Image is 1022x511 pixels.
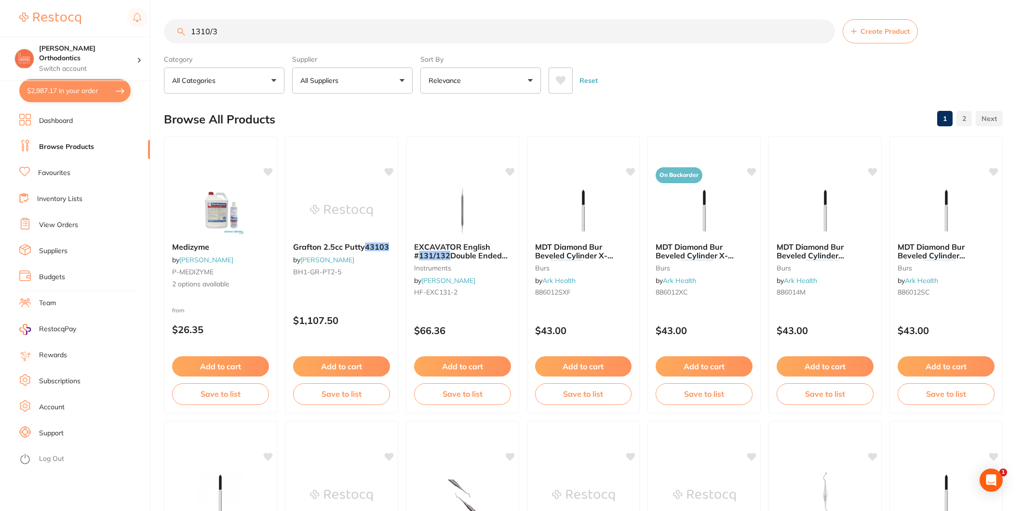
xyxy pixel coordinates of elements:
[656,383,753,404] button: Save to list
[784,276,817,285] a: Ark Health
[656,242,753,260] b: MDT Diamond Bur Beveled Cylinder X-Coarse 131-012
[172,324,269,335] p: $26.35
[172,307,185,314] span: from
[898,288,930,296] span: 886012SC
[656,242,734,269] span: MDT Diamond Bur Beveled Cylinder X-Coarse
[898,242,965,269] span: MDT Diamond Bur Beveled Cylinder Coarse
[38,168,70,178] a: Favourites
[19,452,147,467] button: Log Out
[535,383,632,404] button: Save to list
[777,325,874,336] p: $43.00
[535,242,632,260] b: MDT Diamond Bur Beveled Cylinder X-Fine 131-012
[39,64,137,74] p: Switch account
[414,383,511,404] button: Save to list
[777,242,844,269] span: MDT Diamond Bur Beveled Cylinder Medium
[656,167,702,183] span: On Backorder
[673,187,736,235] img: MDT Diamond Bur Beveled Cylinder X-Coarse 131-012
[39,220,78,230] a: View Orders
[179,255,233,264] a: [PERSON_NAME]
[172,383,269,404] button: Save to list
[164,113,275,126] h2: Browse All Products
[777,356,874,377] button: Add to cart
[535,325,632,336] p: $43.00
[777,242,874,260] b: MDT Diamond Bur Beveled Cylinder Medium 131-014
[39,454,64,464] a: Log Out
[794,187,857,235] img: MDT Diamond Bur Beveled Cylinder Medium 131-014
[999,469,1007,476] span: 1
[293,356,390,377] button: Add to cart
[420,55,541,64] label: Sort By
[414,356,511,377] button: Add to cart
[414,276,475,285] span: by
[19,324,31,335] img: RestocqPay
[293,315,390,326] p: $1,107.50
[39,44,137,63] h4: Harris Orthodontics
[419,251,450,260] em: 131/132
[898,242,995,260] b: MDT Diamond Bur Beveled Cylinder Coarse 131-012
[577,67,601,94] button: Reset
[39,142,94,152] a: Browse Products
[292,67,413,94] button: All Suppliers
[310,187,373,235] img: Grafton 2.5cc Putty 43103
[898,276,938,285] span: by
[420,67,541,94] button: Relevance
[19,324,76,335] a: RestocqPay
[365,242,389,252] em: 43103
[39,272,65,282] a: Budgets
[656,325,753,336] p: $43.00
[956,109,972,128] a: 2
[172,76,219,85] p: All Categories
[777,276,817,285] span: by
[898,264,995,272] small: burs
[172,280,269,289] span: 2 options available
[39,116,73,126] a: Dashboard
[39,429,64,438] a: Support
[923,260,955,269] em: 131-012
[656,288,688,296] span: 886012XC
[300,76,342,85] p: All Suppliers
[292,55,413,64] label: Supplier
[164,19,835,43] input: Search Products
[915,187,978,235] img: MDT Diamond Bur Beveled Cylinder Coarse 131-012
[164,55,284,64] label: Category
[905,276,938,285] a: Ark Health
[843,19,918,43] button: Create Product
[898,325,995,336] p: $43.00
[39,350,67,360] a: Rewards
[414,325,511,336] p: $66.36
[414,251,508,269] span: Double Ended Round Handle
[898,383,995,404] button: Save to list
[552,187,615,235] img: MDT Diamond Bur Beveled Cylinder X-Fine 131-012
[421,276,475,285] a: [PERSON_NAME]
[414,242,490,260] span: EXCAVATOR English #
[293,255,354,264] span: by
[172,268,214,276] span: P-MEDIZYME
[172,242,209,252] span: Medizyme
[656,264,753,272] small: burs
[663,276,696,285] a: Ark Health
[293,268,341,276] span: BH1-GR-PT2-5
[429,76,465,85] p: Relevance
[39,403,65,412] a: Account
[164,67,284,94] button: All Categories
[414,288,457,296] span: HF-EXC131-2
[535,242,613,269] span: MDT Diamond Bur Beveled Cylinder X-Fine
[777,264,874,272] small: burs
[414,242,511,260] b: EXCAVATOR English #131/132 Double Ended Round Handle
[861,27,910,35] span: Create Product
[535,356,632,377] button: Add to cart
[293,383,390,404] button: Save to list
[293,242,365,252] span: Grafton 2.5cc Putty
[39,324,76,334] span: RestocqPay
[898,356,995,377] button: Add to cart
[806,260,838,269] em: 131-014
[937,109,953,128] a: 1
[681,260,713,269] em: 131-012
[656,356,753,377] button: Add to cart
[535,264,632,272] small: burs
[535,288,571,296] span: 886012SXF
[172,255,233,264] span: by
[300,255,354,264] a: [PERSON_NAME]
[777,288,806,296] span: 886014M
[39,377,81,386] a: Subscriptions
